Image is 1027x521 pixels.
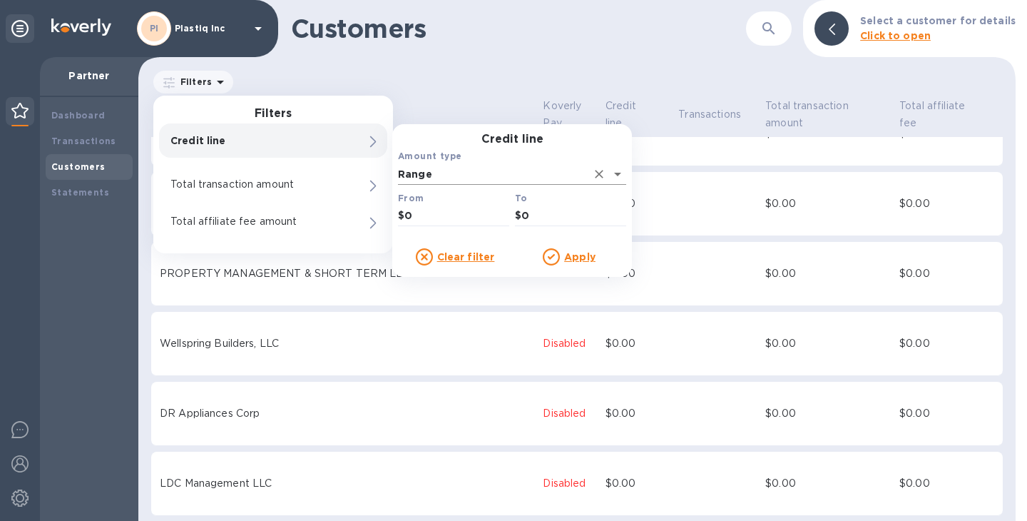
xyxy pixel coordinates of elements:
[606,97,654,131] span: Credit line
[606,406,673,421] div: $0.00
[678,106,741,123] span: Transactions
[160,476,537,491] div: LDC Management LLC
[51,161,106,172] b: Customers
[860,15,1016,26] b: Select a customer for details
[678,106,760,123] span: Transactions
[899,266,994,281] div: $0.00
[11,103,29,118] img: Partner
[543,406,600,421] p: Disabled
[521,206,626,227] input: 0.00
[51,69,127,83] p: Partner
[398,193,424,203] b: From
[899,97,994,131] span: Total affiliate fee
[543,336,600,351] p: Disabled
[153,107,393,121] h3: Filters
[437,251,495,263] u: Clear filter
[51,187,109,198] b: Statements
[765,476,894,491] div: $0.00
[51,110,106,121] b: Dashboard
[543,97,600,131] span: Koverly Pay
[765,266,894,281] div: $0.00
[160,336,537,351] div: Wellspring Builders, LLC
[160,406,537,421] div: DR Appliances Corp
[170,214,327,229] p: Total affiliate fee amount
[398,151,461,161] b: Amount type
[765,406,894,421] div: $0.00
[515,193,528,203] b: To
[160,266,537,281] div: PROPERTY MANAGEMENT & SHORT TERM LLC
[606,266,673,281] div: $0.00
[899,336,994,351] div: $0.00
[899,476,994,491] div: $0.00
[51,136,116,146] b: Transactions
[291,14,692,44] h1: Customers
[899,196,994,211] div: $0.00
[765,336,894,351] div: $0.00
[51,19,111,36] img: Logo
[899,406,994,421] div: $0.00
[765,97,894,131] span: Total transaction amount
[608,164,628,184] button: Open
[606,196,673,211] div: $0.00
[606,476,673,491] div: $0.00
[606,336,673,351] div: $0.00
[150,23,159,34] b: PI
[589,164,609,184] button: Clear
[564,251,596,263] u: Apply
[606,97,673,131] span: Credit line
[543,476,600,491] p: Disabled
[860,30,931,41] b: Click to open
[170,133,327,148] p: Credit line
[175,76,212,88] p: Filters
[765,196,894,211] div: $0.00
[404,206,509,227] input: 0.00
[899,97,976,131] span: Total affiliate fee
[481,133,543,146] h3: Credit line
[515,210,521,222] div: $
[170,177,327,192] p: Total transaction amount
[398,210,404,222] div: $
[765,97,875,131] span: Total transaction amount
[6,14,34,43] div: Unpin categories
[175,24,246,34] p: Plastiq Inc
